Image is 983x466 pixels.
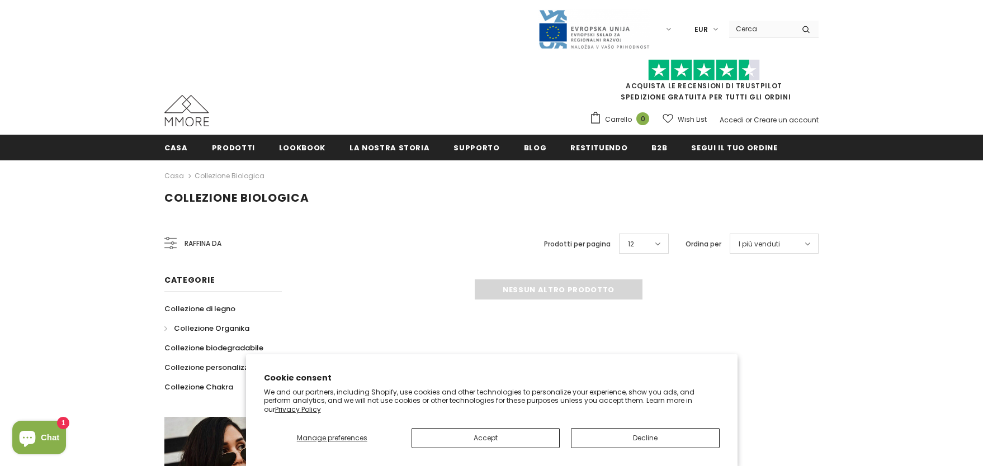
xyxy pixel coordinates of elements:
[164,382,233,392] span: Collezione Chakra
[164,299,235,318] a: Collezione di legno
[264,372,720,384] h2: Cookie consent
[745,115,752,125] span: or
[164,318,249,338] a: Collezione Organika
[626,81,782,91] a: Acquista le recensioni di TrustPilot
[164,274,215,286] span: Categorie
[9,421,69,457] inbox-online-store-chat: Shopify online store chat
[678,114,707,125] span: Wish List
[524,142,547,153] span: Blog
[164,303,235,314] span: Collezione di legno
[164,343,263,353] span: Collezione biodegradabile
[174,323,249,334] span: Collezione Organika
[694,24,708,35] span: EUR
[570,142,627,153] span: Restituendo
[605,114,632,125] span: Carrello
[570,135,627,160] a: Restituendo
[275,405,321,414] a: Privacy Policy
[720,115,744,125] a: Accedi
[279,135,325,160] a: Lookbook
[164,95,209,126] img: Casi MMORE
[412,428,560,448] button: Accept
[164,338,263,358] a: Collezione biodegradabile
[453,142,499,153] span: supporto
[636,112,649,125] span: 0
[164,358,262,377] a: Collezione personalizzata
[264,388,720,414] p: We and our partners, including Shopify, use cookies and other technologies to personalize your ex...
[349,135,429,160] a: La nostra storia
[164,377,233,397] a: Collezione Chakra
[651,135,667,160] a: B2B
[164,142,188,153] span: Casa
[648,59,760,81] img: Fidati di Pilot Stars
[686,239,721,250] label: Ordina per
[212,135,255,160] a: Prodotti
[164,169,184,183] a: Casa
[651,142,667,153] span: B2B
[538,9,650,50] img: Javni Razpis
[571,428,719,448] button: Decline
[729,21,793,37] input: Search Site
[524,135,547,160] a: Blog
[453,135,499,160] a: supporto
[691,135,777,160] a: Segui il tuo ordine
[739,239,780,250] span: I più venduti
[297,433,367,443] span: Manage preferences
[628,239,634,250] span: 12
[691,142,777,153] span: Segui il tuo ordine
[754,115,819,125] a: Creare un account
[663,110,707,129] a: Wish List
[544,239,611,250] label: Prodotti per pagina
[164,362,262,373] span: Collezione personalizzata
[164,190,309,206] span: Collezione biologica
[538,24,650,34] a: Javni Razpis
[195,171,264,180] a: Collezione biologica
[349,142,429,153] span: La nostra storia
[279,142,325,153] span: Lookbook
[212,142,255,153] span: Prodotti
[164,135,188,160] a: Casa
[589,64,819,102] span: SPEDIZIONE GRATUITA PER TUTTI GLI ORDINI
[185,237,221,250] span: Raffina da
[264,428,400,448] button: Manage preferences
[589,111,655,128] a: Carrello 0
